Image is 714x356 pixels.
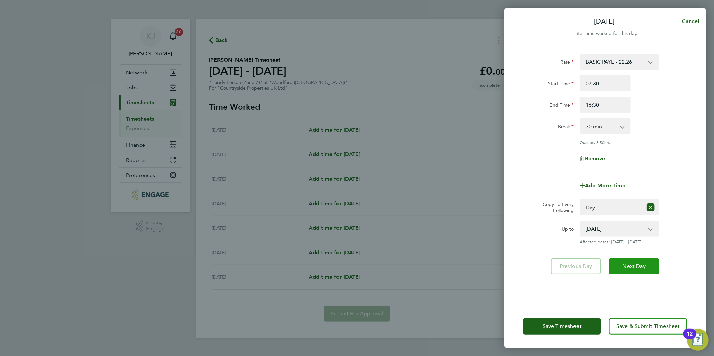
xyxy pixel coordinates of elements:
span: Next Day [623,263,646,270]
span: Affected dates: [DATE] - [DATE] [580,239,659,245]
label: Start Time [548,81,574,89]
input: E.g. 18:00 [580,97,631,113]
label: Break [558,124,574,132]
button: Save Timesheet [523,318,601,335]
div: Quantity: hrs [580,140,659,145]
button: Cancel [671,15,706,28]
input: E.g. 08:00 [580,75,631,91]
label: Up to [562,226,574,234]
span: Remove [585,155,605,162]
button: Reset selection [647,200,655,215]
button: Remove [580,156,605,161]
span: Add More Time [585,182,625,189]
p: [DATE] [594,17,615,26]
span: Save Timesheet [543,323,582,330]
div: Enter time worked for this day. [504,30,706,38]
span: 8.50 [596,140,604,145]
span: Save & Submit Timesheet [616,323,680,330]
label: Copy To Every Following [537,201,574,213]
label: End Time [550,102,574,110]
span: Cancel [680,18,699,25]
button: Next Day [609,258,659,274]
button: Open Resource Center, 12 new notifications [687,329,709,351]
label: Rate [560,59,574,67]
button: Add More Time [580,183,625,188]
button: Save & Submit Timesheet [609,318,687,335]
div: 12 [687,334,693,343]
